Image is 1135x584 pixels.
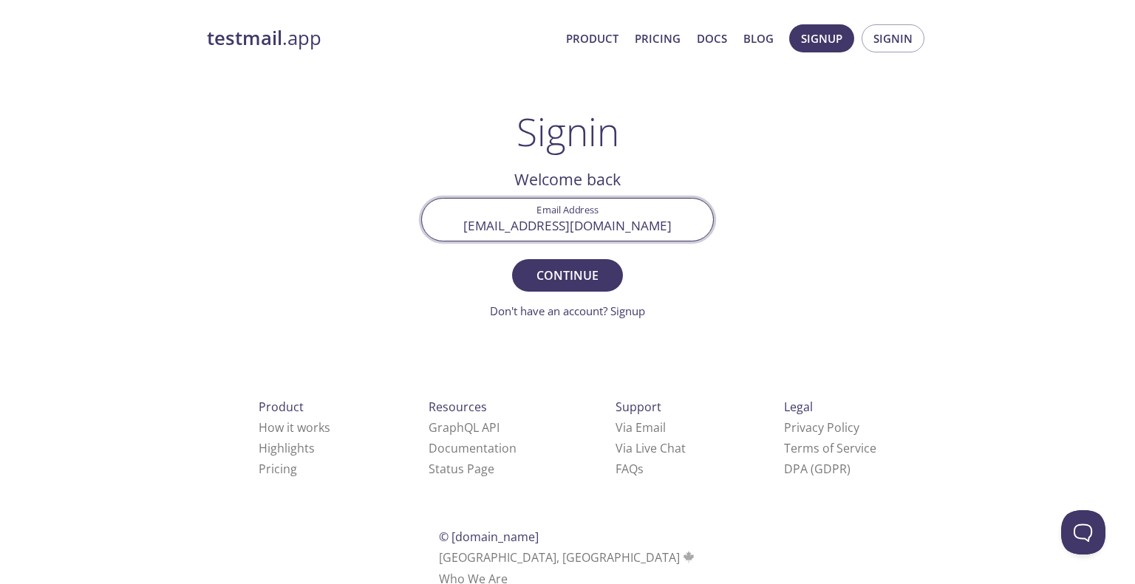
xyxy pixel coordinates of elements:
[259,440,315,456] a: Highlights
[207,25,282,51] strong: testmail
[259,419,330,436] a: How it works
[528,265,607,286] span: Continue
[697,29,727,48] a: Docs
[873,29,913,48] span: Signin
[429,399,487,415] span: Resources
[439,529,539,545] span: © [DOMAIN_NAME]
[801,29,842,48] span: Signup
[421,167,714,192] h2: Welcome back
[616,440,686,456] a: Via Live Chat
[616,461,644,477] a: FAQ
[784,461,851,477] a: DPA (GDPR)
[429,461,494,477] a: Status Page
[743,29,774,48] a: Blog
[512,259,623,292] button: Continue
[784,440,876,456] a: Terms of Service
[784,399,813,415] span: Legal
[862,24,924,52] button: Signin
[207,26,554,51] a: testmail.app
[517,109,619,154] h1: Signin
[616,399,661,415] span: Support
[429,440,517,456] a: Documentation
[784,419,859,436] a: Privacy Policy
[635,29,681,48] a: Pricing
[439,549,697,566] span: [GEOGRAPHIC_DATA], [GEOGRAPHIC_DATA]
[1061,510,1105,554] iframe: Help Scout Beacon - Open
[490,303,645,318] a: Don't have an account? Signup
[638,461,644,477] span: s
[789,24,854,52] button: Signup
[259,399,304,415] span: Product
[429,419,500,436] a: GraphQL API
[566,29,618,48] a: Product
[259,461,297,477] a: Pricing
[616,419,666,436] a: Via Email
